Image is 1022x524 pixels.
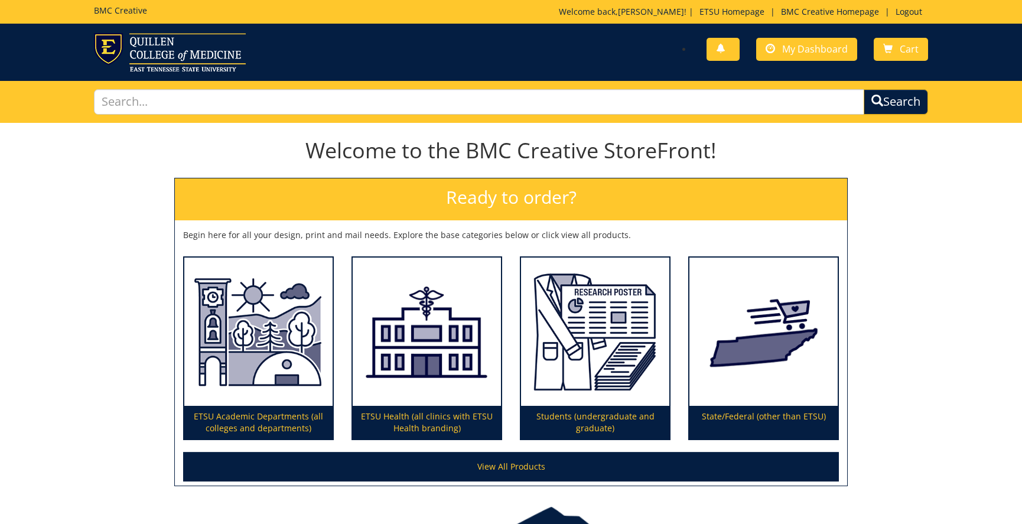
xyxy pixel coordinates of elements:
a: [PERSON_NAME] [618,6,684,17]
a: Cart [874,38,928,61]
p: ETSU Academic Departments (all colleges and departments) [184,406,333,439]
a: ETSU Health (all clinics with ETSU Health branding) [353,258,501,440]
a: View All Products [183,452,839,481]
img: ETSU Health (all clinics with ETSU Health branding) [353,258,501,406]
span: Cart [900,43,919,56]
img: State/Federal (other than ETSU) [689,258,838,406]
a: My Dashboard [756,38,857,61]
a: ETSU Academic Departments (all colleges and departments) [184,258,333,440]
p: State/Federal (other than ETSU) [689,406,838,439]
a: Students (undergraduate and graduate) [521,258,669,440]
h1: Welcome to the BMC Creative StoreFront! [174,139,848,162]
p: Students (undergraduate and graduate) [521,406,669,439]
input: Search... [94,89,864,115]
p: Begin here for all your design, print and mail needs. Explore the base categories below or click ... [183,229,839,241]
a: BMC Creative Homepage [775,6,885,17]
img: ETSU logo [94,33,246,71]
span: My Dashboard [782,43,848,56]
button: Search [864,89,928,115]
a: State/Federal (other than ETSU) [689,258,838,440]
a: Logout [890,6,928,17]
a: ETSU Homepage [694,6,770,17]
p: Welcome back, ! | | | [559,6,928,18]
h2: Ready to order? [175,178,847,220]
p: ETSU Health (all clinics with ETSU Health branding) [353,406,501,439]
img: ETSU Academic Departments (all colleges and departments) [184,258,333,406]
img: Students (undergraduate and graduate) [521,258,669,406]
h5: BMC Creative [94,6,147,15]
